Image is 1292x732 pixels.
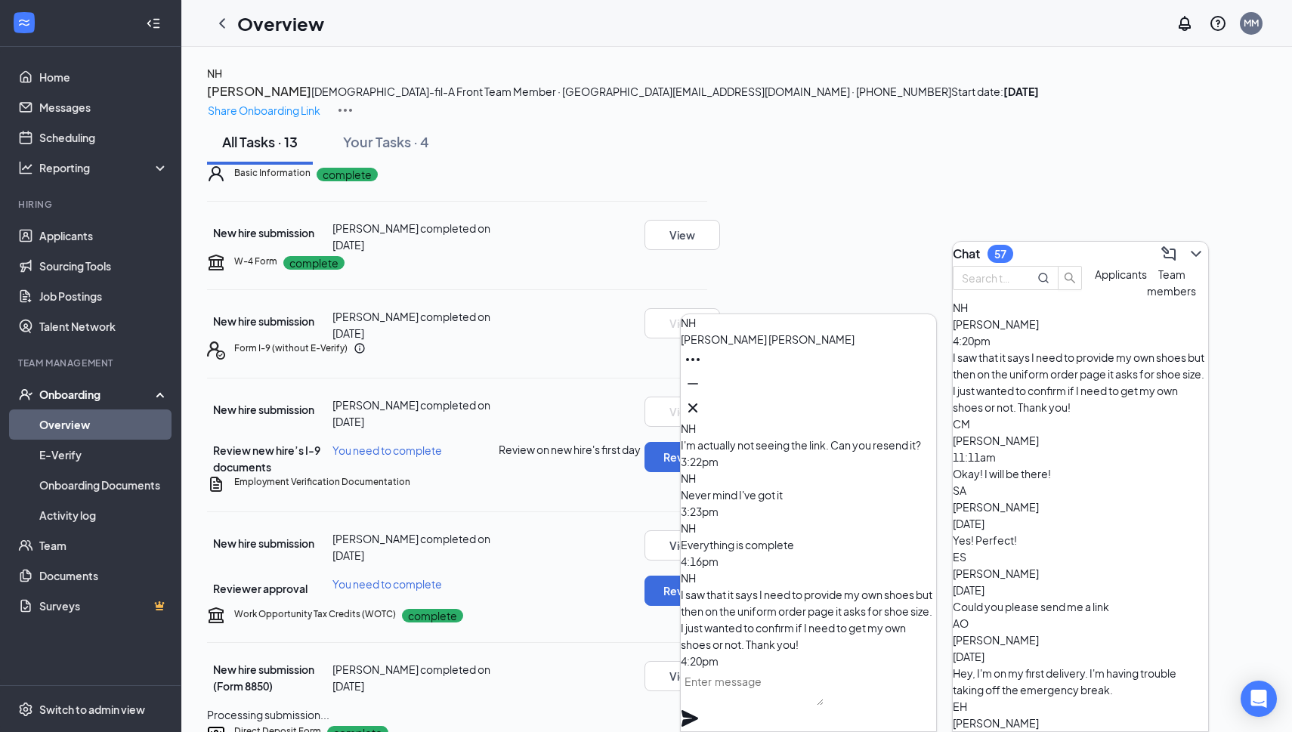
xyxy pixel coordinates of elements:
div: Your Tasks · 4 [343,132,429,151]
span: [DATE] [953,517,984,530]
span: I saw that it says I need to provide my own shoes but then on the uniform order page it asks for ... [681,588,932,651]
a: Talent Network [39,311,168,341]
a: Documents [39,561,168,591]
div: NH [681,570,936,586]
svg: Ellipses [684,351,702,369]
svg: Analysis [18,160,33,175]
div: Yes! Perfect! [953,532,1208,548]
p: complete [402,609,463,622]
span: I'm actually not seeing the link. Can you resend it? [681,438,921,452]
span: [PERSON_NAME] [953,500,1039,514]
span: Team members [1147,267,1196,298]
span: Review new hire’s I-9 documents [213,443,320,474]
button: ChevronDown [1184,242,1208,266]
button: View [644,308,720,338]
button: NH [207,65,222,82]
a: Job Postings [39,281,168,311]
div: Hiring [18,198,165,211]
h5: W-4 Form [234,255,277,268]
a: Overview [39,409,168,440]
p: complete [283,256,345,270]
div: Onboarding [39,387,156,402]
span: New hire submission [213,403,314,416]
input: Search team member [962,270,1016,286]
a: Activity log [39,500,168,530]
div: 4:20pm [681,653,936,669]
svg: TaxGovernmentIcon [207,253,225,271]
span: [PERSON_NAME] [953,434,1039,447]
span: Start date: [951,85,1039,98]
svg: Cross [684,399,702,417]
a: Home [39,62,168,92]
div: I saw that it says I need to provide my own shoes but then on the uniform order page it asks for ... [953,349,1208,415]
span: Processing submission... [207,708,329,721]
div: 3:23pm [681,503,936,520]
div: NH [953,299,1208,316]
a: Team [39,530,168,561]
button: [PERSON_NAME] [207,82,311,101]
span: [DEMOGRAPHIC_DATA]-fil-A Front Team Member · [GEOGRAPHIC_DATA] [311,85,672,98]
span: New hire submission [213,226,314,239]
button: View [644,397,720,427]
h5: Form I-9 (without E-Verify) [234,341,348,355]
span: New hire submission (Form 8850) [213,663,314,693]
svg: QuestionInfo [1209,14,1227,32]
p: Share Onboarding Link [208,102,320,119]
div: NH [681,520,936,536]
span: [PERSON_NAME] [953,567,1039,580]
svg: Plane [681,709,699,727]
button: Review [644,442,720,472]
svg: Collapse [146,16,161,31]
span: 4:20pm [953,334,991,347]
h5: Work Opportunity Tax Credits (WOTC) [234,607,396,621]
span: Reviewer approval [213,582,308,595]
img: More Actions [336,101,354,119]
button: Cross [681,396,705,420]
span: Everything is complete [681,538,794,551]
svg: WorkstreamLogo [17,15,32,30]
svg: Settings [18,702,33,717]
a: Sourcing Tools [39,251,168,281]
span: [PERSON_NAME] completed on [DATE] [332,663,490,693]
button: Minimize [681,372,705,396]
div: AO [953,615,1208,632]
span: [PERSON_NAME] [953,317,1039,331]
div: Open Intercom Messenger [1241,681,1277,717]
div: ES [953,548,1208,565]
div: SA [953,482,1208,499]
button: ComposeMessage [1157,242,1181,266]
button: Ellipses [681,347,705,372]
span: [PERSON_NAME] completed on [DATE] [332,310,490,340]
p: complete [317,168,378,181]
svg: ComposeMessage [1160,245,1178,263]
button: View [644,661,720,691]
div: CM [953,415,1208,432]
button: Share Onboarding Link [207,101,321,119]
span: [PERSON_NAME] [953,633,1039,647]
span: [EMAIL_ADDRESS][DOMAIN_NAME] · [PHONE_NUMBER] [672,85,951,98]
a: Scheduling [39,122,168,153]
svg: TaxGovernmentIcon [207,606,225,624]
div: 4:16pm [681,553,936,570]
span: [DATE] [953,583,984,597]
div: Hey, I'm on my first delivery. I'm having trouble taking off the emergency break. [953,665,1208,698]
svg: ChevronLeft [213,14,231,32]
h5: Basic Information [234,166,311,180]
span: search [1059,272,1081,284]
button: Review [644,576,720,606]
span: [DATE] [953,650,984,663]
svg: MagnifyingGlass [1037,272,1049,284]
span: Applicants [1095,267,1147,281]
span: New hire submission [213,314,314,328]
span: 11:11am [953,450,996,464]
div: NH [681,420,936,437]
svg: CustomFormIcon [207,475,225,493]
svg: User [207,165,225,183]
span: [PERSON_NAME] completed on [DATE] [332,532,490,562]
div: All Tasks · 13 [222,132,298,151]
svg: Notifications [1176,14,1194,32]
div: Switch to admin view [39,702,145,717]
a: Applicants [39,221,168,251]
